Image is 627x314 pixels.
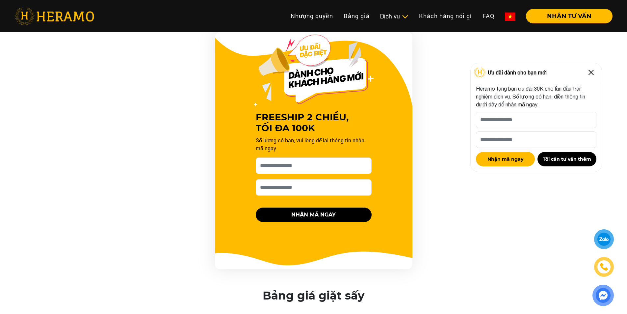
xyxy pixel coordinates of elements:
img: Offer Header [254,35,374,106]
img: subToggleIcon [402,14,408,20]
div: Dịch vụ [380,12,408,21]
img: heramo-logo.png [14,8,94,25]
span: Ưu đãi dành cho bạn mới [488,69,547,76]
button: Nhận mã ngay [476,152,535,166]
img: Logo [474,68,486,77]
button: NHẬN MÃ NGAY [256,208,372,222]
a: Khách hàng nói gì [414,9,477,23]
h3: FREESHIP 2 CHIỀU, TỐI ĐA 100K [256,112,372,134]
h2: Bảng giá giặt sấy [263,289,364,302]
p: Số lượng có hạn, vui lòng để lại thông tin nhận mã ngay [256,136,372,152]
p: Heramo tặng bạn ưu đãi 30K cho lần đầu trải nghiệm dịch vụ. Số lượng có hạn, điền thông tin dưới ... [476,85,596,108]
a: phone-icon [595,258,613,276]
a: NHẬN TƯ VẤN [521,13,613,19]
button: Tôi cần tư vấn thêm [537,152,596,166]
img: phone-icon [599,262,609,271]
img: Close [586,67,596,78]
button: NHẬN TƯ VẤN [526,9,613,23]
a: Bảng giá [338,9,375,23]
a: Nhượng quyền [285,9,338,23]
a: FAQ [477,9,500,23]
img: vn-flag.png [505,13,515,21]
